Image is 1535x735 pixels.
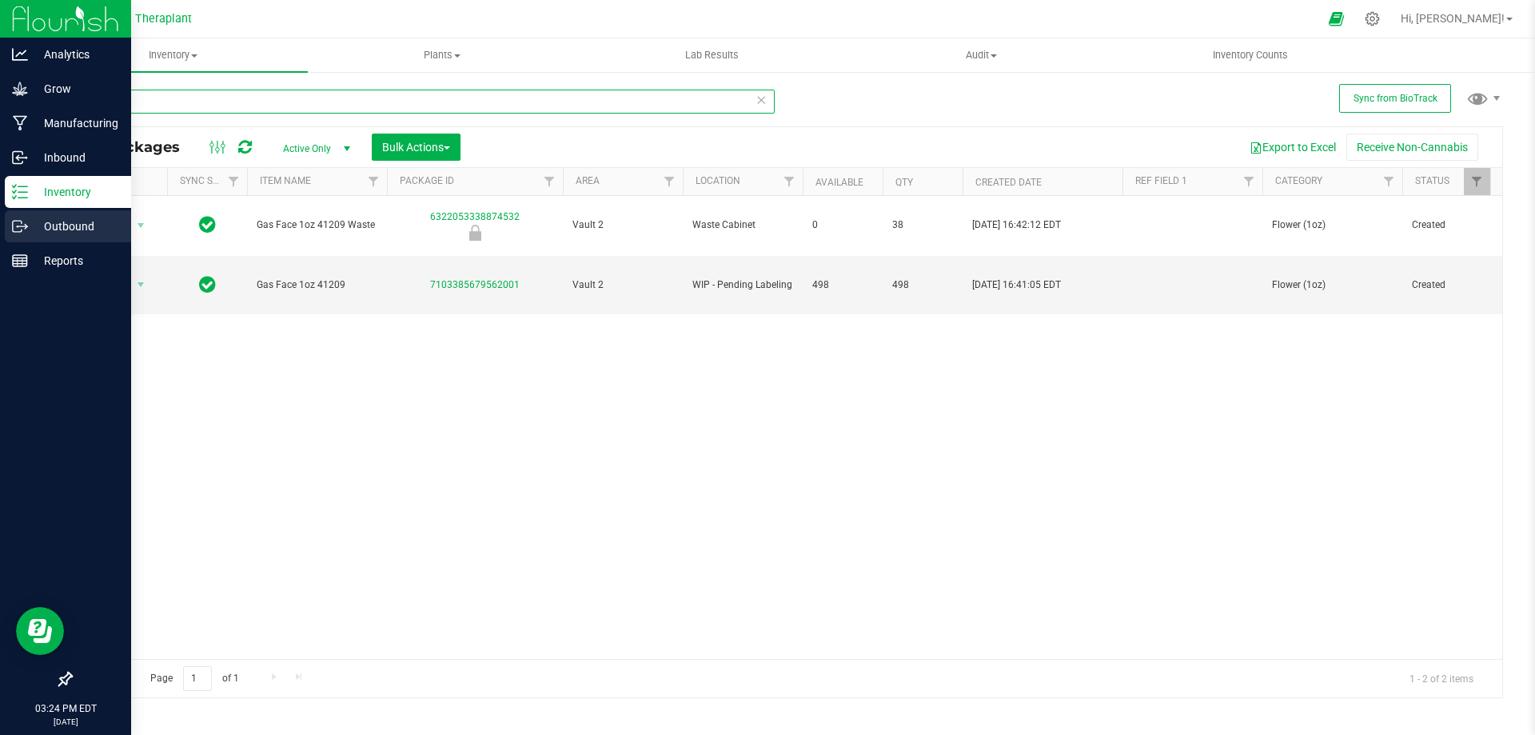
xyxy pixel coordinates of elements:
input: 1 [183,666,212,691]
span: Audit [847,48,1115,62]
span: [DATE] 16:42:12 EDT [972,218,1061,233]
span: Sync from BioTrack [1354,93,1437,104]
a: Filter [1464,168,1490,195]
span: Gas Face 1oz 41209 [257,278,377,293]
span: Hi, [PERSON_NAME]! [1401,12,1505,25]
a: Ref Field 1 [1135,175,1187,186]
a: Plants [308,38,577,72]
a: Category [1275,175,1322,186]
p: Grow [28,79,124,98]
a: Created Date [975,177,1042,188]
button: Bulk Actions [372,134,460,161]
span: In Sync [199,214,216,236]
a: Audit [847,38,1116,72]
span: All Packages [83,138,196,156]
span: Created [1412,218,1481,233]
span: 1 - 2 of 2 items [1397,666,1486,690]
a: Inventory [38,38,308,72]
span: Created [1412,278,1481,293]
a: Package ID [400,175,454,186]
span: 498 [892,278,953,293]
inline-svg: Inventory [12,184,28,200]
a: Available [815,177,863,188]
span: Inventory Counts [1191,48,1310,62]
span: Plants [309,48,576,62]
inline-svg: Reports [12,253,28,269]
span: [DATE] 16:41:05 EDT [972,278,1061,293]
span: Flower (1oz) [1272,278,1393,293]
p: Reports [28,251,124,270]
span: Open Ecommerce Menu [1318,3,1354,34]
inline-svg: Outbound [12,218,28,234]
span: 38 [892,218,953,233]
a: 7103385679562001 [430,279,520,290]
inline-svg: Manufacturing [12,115,28,131]
a: Qty [895,177,913,188]
span: Lab Results [664,48,760,62]
span: select [131,214,151,237]
span: Theraplant [135,12,192,26]
p: [DATE] [7,716,124,728]
div: Manage settings [1362,11,1382,26]
input: Search Package ID, Item Name, SKU, Lot or Part Number... [70,90,775,114]
a: Area [576,175,600,186]
span: Clear [756,90,767,110]
a: Filter [776,168,803,195]
a: Inventory Counts [1116,38,1385,72]
inline-svg: Analytics [12,46,28,62]
span: Waste Cabinet [692,218,793,233]
a: Filter [536,168,563,195]
iframe: Resource center [16,607,64,655]
p: Analytics [28,45,124,64]
p: Manufacturing [28,114,124,133]
a: Filter [221,168,247,195]
span: Gas Face 1oz 41209 Waste [257,218,377,233]
span: Inventory [38,48,308,62]
button: Sync from BioTrack [1339,84,1451,113]
button: Receive Non-Cannabis [1346,134,1478,161]
p: Inbound [28,148,124,167]
a: Filter [1376,168,1402,195]
p: 03:24 PM EDT [7,701,124,716]
span: 0 [812,218,873,233]
span: select [131,274,151,296]
span: Flower (1oz) [1272,218,1393,233]
p: Outbound [28,217,124,236]
span: WIP - Pending Labeling [692,278,793,293]
span: Page of 1 [137,666,252,691]
span: Vault 2 [572,278,673,293]
a: Lab Results [577,38,847,72]
inline-svg: Grow [12,81,28,97]
a: Location [696,175,740,186]
a: 6322053338874532 [430,211,520,222]
button: Export to Excel [1239,134,1346,161]
a: Filter [1236,168,1262,195]
span: Vault 2 [572,218,673,233]
inline-svg: Inbound [12,150,28,166]
a: Status [1415,175,1449,186]
a: Filter [656,168,683,195]
p: Inventory [28,182,124,202]
div: Newly Received [385,225,565,241]
span: In Sync [199,274,216,296]
a: Filter [361,168,387,195]
a: Sync Status [180,175,241,186]
span: 498 [812,278,873,293]
span: Bulk Actions [382,141,450,154]
a: Item Name [260,175,311,186]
